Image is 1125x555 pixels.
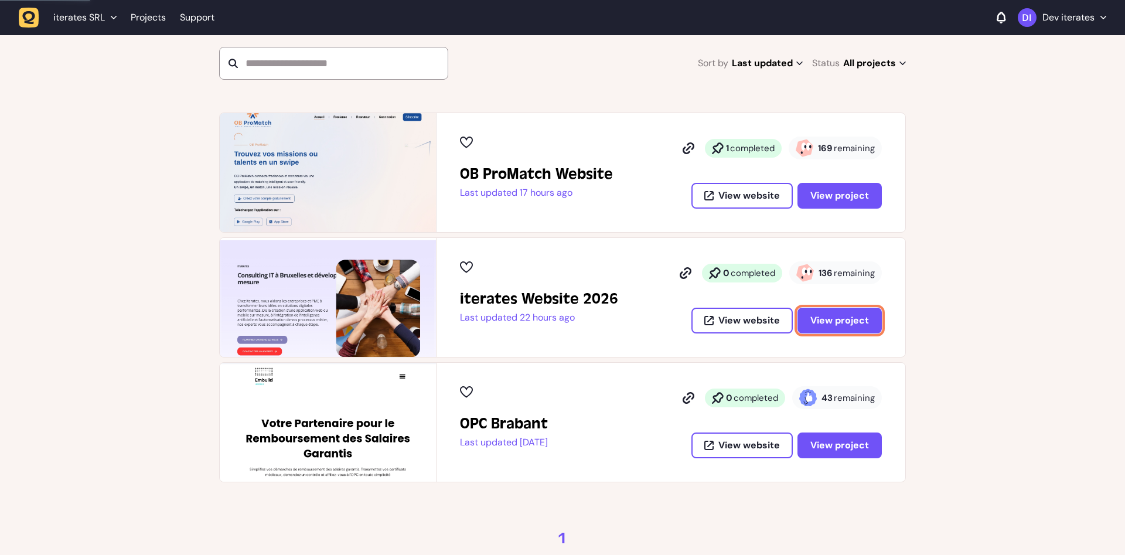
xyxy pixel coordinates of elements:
[691,308,793,333] button: View website
[220,238,436,357] img: iterates Website 2026
[718,441,780,450] span: View website
[131,7,166,28] a: Projects
[797,433,882,458] button: View project
[558,529,567,548] a: 1
[797,183,882,209] button: View project
[691,433,793,458] button: View website
[460,437,548,448] p: Last updated [DATE]
[810,316,869,325] span: View project
[460,312,618,324] p: Last updated 22 hours ago
[821,392,833,404] strong: 43
[718,316,780,325] span: View website
[734,392,778,404] span: completed
[460,414,548,433] h2: OPC Brabant
[460,290,618,308] h2: iterates Website 2026
[460,165,613,183] h2: OB ProMatch Website
[1042,12,1095,23] p: Dev iterates
[220,113,436,232] img: OB ProMatch Website
[180,12,214,23] a: Support
[723,267,729,279] strong: 0
[834,267,875,279] span: remaining
[1018,8,1106,27] button: Dev iterates
[698,55,728,71] span: Sort by
[834,142,875,154] span: remaining
[732,55,803,71] span: Last updated
[797,308,882,333] button: View project
[726,142,729,154] strong: 1
[818,142,833,154] strong: 169
[726,392,732,404] strong: 0
[691,183,793,209] button: View website
[53,12,105,23] span: iterates SRL
[220,363,436,482] img: OPC Brabant
[1018,8,1037,27] img: Dev iterates
[819,267,833,279] strong: 136
[810,441,869,450] span: View project
[810,191,869,200] span: View project
[730,142,775,154] span: completed
[834,392,875,404] span: remaining
[843,55,906,71] span: All projects
[460,187,613,199] p: Last updated 17 hours ago
[812,55,840,71] span: Status
[718,191,780,200] span: View website
[19,7,124,28] button: iterates SRL
[731,267,775,279] span: completed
